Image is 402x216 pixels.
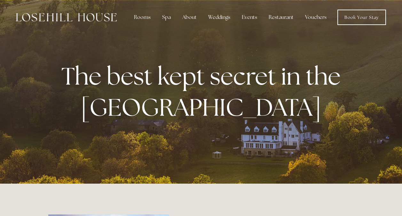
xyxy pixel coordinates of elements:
a: Book Your Stay [337,10,386,25]
div: About [177,11,202,24]
img: Losehill House [16,13,117,21]
strong: The best kept secret in the [GEOGRAPHIC_DATA] [61,60,346,123]
div: Events [237,11,262,24]
a: Vouchers [300,11,332,24]
div: Rooms [129,11,156,24]
div: Restaurant [264,11,299,24]
div: Weddings [203,11,235,24]
div: Spa [157,11,176,24]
